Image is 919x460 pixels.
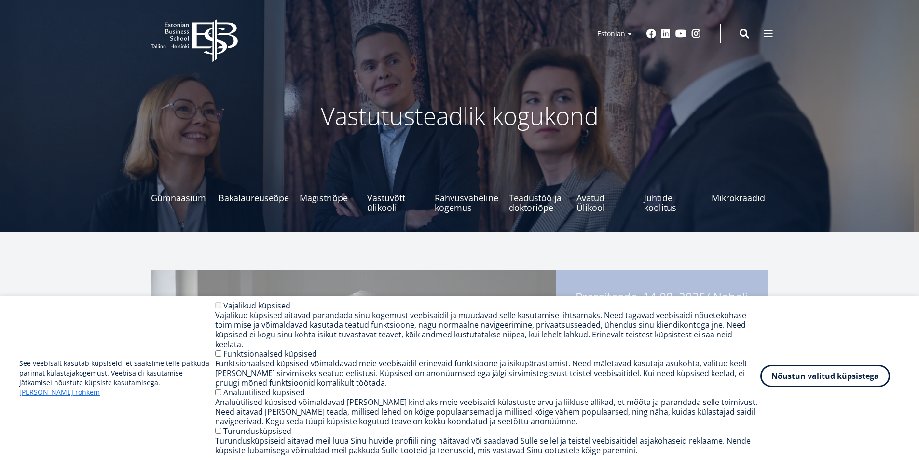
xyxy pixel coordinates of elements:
label: Analüütilised küpsised [223,387,305,398]
a: Bakalaureuseõpe [219,174,289,212]
div: Turundusküpsiseid aitavad meil luua Sinu huvide profiili ning näitavad või saadavad Sulle sellel ... [215,436,760,455]
a: Facebook [646,29,656,39]
a: [PERSON_NAME] rohkem [19,388,100,397]
span: Mikrokraadid [712,193,768,203]
p: Vastutusteadlik kogukond [204,101,715,130]
div: Funktsionaalsed küpsised võimaldavad meie veebisaidil erinevaid funktsioone ja isikupärastamist. ... [215,359,760,388]
div: Vajalikud küpsised aitavad parandada sinu kogemust veebisaidil ja muudavad selle kasutamise lihts... [215,310,760,349]
a: Juhtide koolitus [644,174,701,212]
span: Avatud Ülikool [576,193,633,212]
a: Avatud Ülikool [576,174,633,212]
img: a [151,270,556,454]
span: Rahvusvaheline kogemus [435,193,498,212]
label: Vajalikud küpsised [223,300,290,311]
button: Nõustun valitud küpsistega [760,365,890,387]
a: Magistriõpe [300,174,357,212]
label: Turundusküpsised [223,426,291,436]
span: Gümnaasium [151,193,208,203]
span: Magistriõpe [300,193,357,203]
a: Instagram [691,29,701,39]
a: Rahvusvaheline kogemus [435,174,498,212]
span: Pressiteade, 14.08. 2025/ Nobeli [576,290,749,321]
p: See veebisait kasutab küpsiseid, et saaksime teile pakkuda parimat külastajakogemust. Veebisaidi ... [19,359,215,397]
a: Gümnaasium [151,174,208,212]
div: Analüütilised küpsised võimaldavad [PERSON_NAME] kindlaks meie veebisaidi külastuste arvu ja liik... [215,397,760,426]
a: Mikrokraadid [712,174,768,212]
a: Vastuvõtt ülikooli [367,174,424,212]
span: Juhtide koolitus [644,193,701,212]
a: Linkedin [661,29,671,39]
span: Teadustöö ja doktoriõpe [509,193,566,212]
a: Youtube [675,29,686,39]
span: Bakalaureuseõpe [219,193,289,203]
a: Teadustöö ja doktoriõpe [509,174,566,212]
span: Vastuvõtt ülikooli [367,193,424,212]
label: Funktsionaalsed küpsised [223,348,317,359]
